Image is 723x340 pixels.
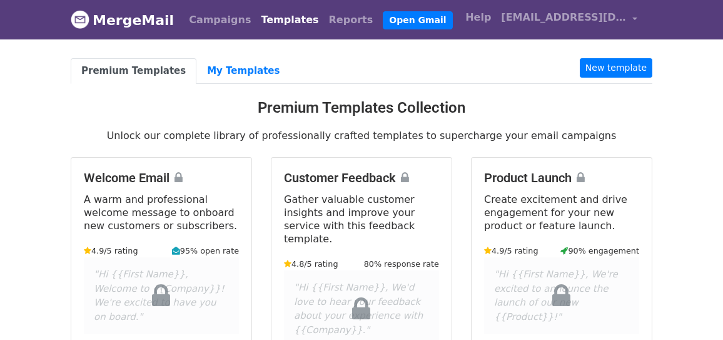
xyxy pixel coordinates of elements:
a: Templates [256,8,323,33]
small: 95% open rate [172,245,239,257]
a: Premium Templates [71,58,196,84]
small: 4.9/5 rating [484,245,538,257]
p: Create excitement and drive engagement for your new product or feature launch. [484,193,639,232]
small: 4.8/5 rating [284,258,338,270]
a: New template [580,58,652,78]
a: My Templates [196,58,290,84]
small: 4.9/5 rating [84,245,138,257]
p: A warm and professional welcome message to onboard new customers or subscribers. [84,193,239,232]
a: [EMAIL_ADDRESS][DOMAIN_NAME] [496,5,642,34]
h4: Product Launch [484,170,639,185]
span: [EMAIL_ADDRESS][DOMAIN_NAME] [501,10,626,25]
h4: Welcome Email [84,170,239,185]
div: "Hi {{First Name}}, Welcome to {{Company}}! We're excited to have you on board." [84,257,239,334]
p: Gather valuable customer insights and improve your service with this feedback template. [284,193,439,245]
a: Reports [324,8,378,33]
small: 80% response rate [364,258,439,270]
a: Campaigns [184,8,256,33]
a: MergeMail [71,7,174,33]
h4: Customer Feedback [284,170,439,185]
div: "Hi {{First Name}}, We're excited to announce the launch of our new {{Product}}!" [484,257,639,334]
h3: Premium Templates Collection [71,99,652,117]
p: Unlock our complete library of professionally crafted templates to supercharge your email campaigns [71,129,652,142]
img: MergeMail logo [71,10,89,29]
small: 90% engagement [560,245,639,257]
a: Help [460,5,496,30]
a: Open Gmail [383,11,452,29]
